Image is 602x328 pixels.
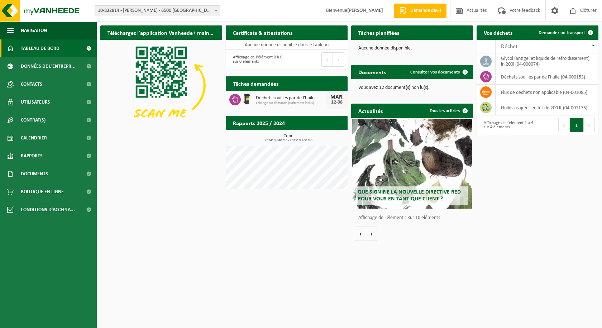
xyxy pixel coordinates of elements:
h2: Actualités [351,104,390,118]
h2: Tâches planifiées [351,25,406,39]
span: Echange sur demande (traitement inclus) [256,101,326,105]
div: Affichage de l'élément 0 à 0 sur 0 éléments [229,52,283,67]
span: Boutique en ligne [21,183,64,201]
p: Aucune donnée disponible. [358,46,466,51]
h2: Téléchargez l'application Vanheede+ maintenant! [100,25,222,39]
div: 12-08 [330,100,344,105]
td: glycol (antigel et liquide de refroidissement) in 200l (04-000074) [496,53,598,69]
img: Download de VHEPlus App [100,40,222,131]
a: Que signifie la nouvelle directive RED pour vous en tant que client ? [352,119,472,209]
td: Aucune donnée disponible dans le tableau [226,40,348,50]
span: Navigation [21,22,47,39]
h2: Rapports 2025 / 2024 [226,116,292,130]
h2: Documents [351,65,393,79]
span: Demande devis [408,7,443,14]
span: 10-832814 - MATHIEU CORNELIS - 6500 BEAUMONT, VIEUX CHEMIN DE CHARLEROI 63 [95,6,220,16]
h2: Vos déchets [477,25,520,39]
span: Contacts [21,75,42,93]
div: Affichage de l'élément 1 à 4 sur 4 éléments [480,117,534,133]
img: WB-0240-HPE-BK-01 [241,93,253,105]
td: flux de déchets non applicable (04-001085) [496,85,598,100]
h2: Certificats & attestations [226,25,300,39]
button: Previous [321,52,333,67]
h3: Cube [229,134,348,142]
a: Consulter vos documents [405,65,472,79]
a: Demander un transport [533,25,598,40]
td: huiles usagées en fût de 200 lt (04-001175) [496,100,598,115]
span: Utilisateurs [21,93,50,111]
span: Données de l'entrepr... [21,57,76,75]
a: Tous les articles [424,104,472,118]
span: Que signifie la nouvelle directive RED pour vous en tant que client ? [358,189,461,202]
span: Demander un transport [539,30,585,35]
span: Tableau de bord [21,39,59,57]
span: 10-832814 - MATHIEU CORNELIS - 6500 BEAUMONT, VIEUX CHEMIN DE CHARLEROI 63 [95,5,220,16]
p: Vous avez 12 document(s) non lu(s). [358,85,466,90]
button: Volgende [366,227,377,241]
span: 2024: 0,840 m3 - 2025: 0,200 m3 [229,139,348,142]
p: Affichage de l'élément 1 sur 10 éléments [358,215,469,220]
button: Next [333,52,344,67]
a: Demande devis [394,4,446,18]
span: Déchets souillés par de l'huile [256,95,326,101]
button: Next [584,118,595,132]
button: Vorige [355,227,366,241]
span: Calendrier [21,129,47,147]
button: Previous [558,118,570,132]
a: Consulter les rapports [285,130,347,144]
strong: [PERSON_NAME] [347,8,383,13]
span: Déchet [501,44,517,49]
td: déchets souillés par de l'huile (04-000153) [496,69,598,85]
h2: Tâches demandées [226,76,286,90]
span: Consulter vos documents [410,70,460,75]
span: Documents [21,165,48,183]
span: Rapports [21,147,43,165]
span: Conditions d'accepta... [21,201,75,219]
button: 1 [570,118,584,132]
div: MAR. [330,94,344,100]
span: Contrat(s) [21,111,46,129]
